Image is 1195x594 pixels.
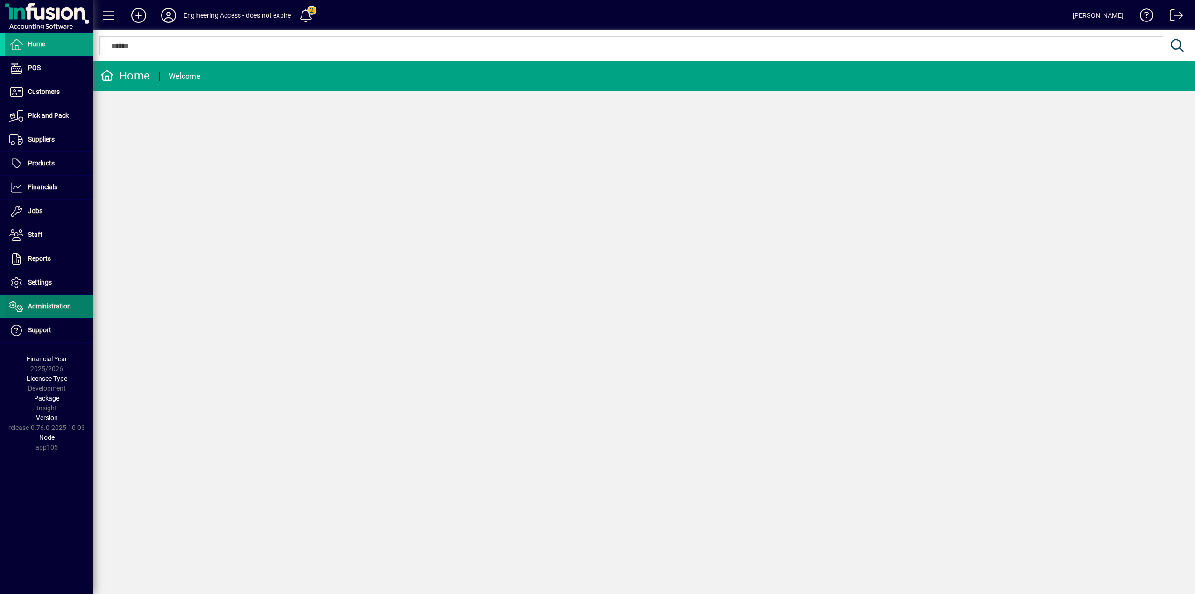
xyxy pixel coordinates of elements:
[28,255,51,262] span: Reports
[5,176,93,199] a: Financials
[5,200,93,223] a: Jobs
[5,57,93,80] a: POS
[100,68,150,83] div: Home
[34,394,59,402] span: Package
[28,231,42,238] span: Staff
[36,414,58,422] span: Version
[5,295,93,318] a: Administration
[39,434,55,441] span: Node
[5,128,93,151] a: Suppliers
[1073,8,1124,23] div: [PERSON_NAME]
[28,159,55,167] span: Products
[28,207,42,215] span: Jobs
[183,8,291,23] div: Engineering Access - does not expire
[5,247,93,271] a: Reports
[28,326,51,334] span: Support
[28,64,41,72] span: POS
[124,7,154,24] button: Add
[5,319,93,342] a: Support
[5,80,93,104] a: Customers
[5,271,93,294] a: Settings
[28,136,55,143] span: Suppliers
[28,112,69,119] span: Pick and Pack
[28,302,71,310] span: Administration
[5,223,93,247] a: Staff
[1133,2,1153,32] a: Knowledge Base
[28,183,57,191] span: Financials
[27,355,67,363] span: Financial Year
[28,40,45,48] span: Home
[5,152,93,175] a: Products
[169,69,200,84] div: Welcome
[28,279,52,286] span: Settings
[28,88,60,95] span: Customers
[1163,2,1183,32] a: Logout
[27,375,67,382] span: Licensee Type
[5,104,93,128] a: Pick and Pack
[154,7,183,24] button: Profile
